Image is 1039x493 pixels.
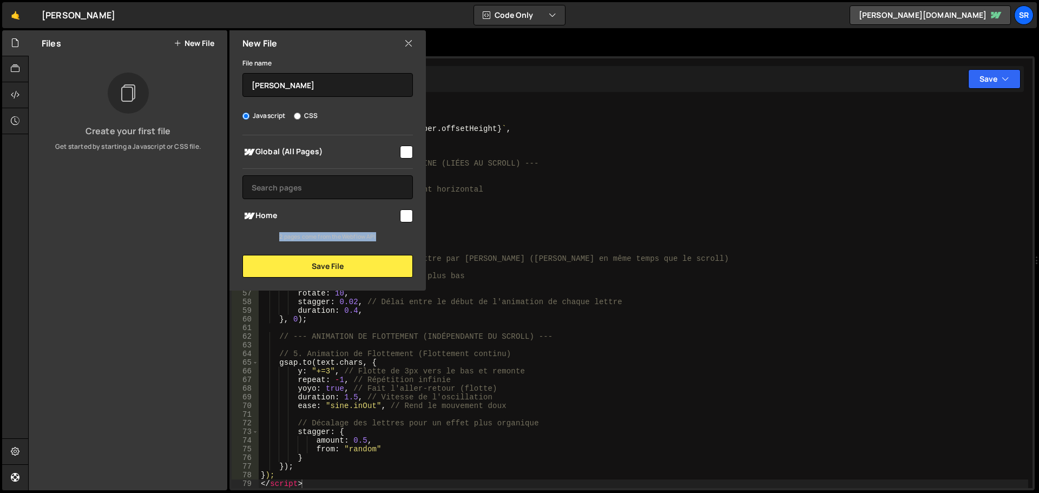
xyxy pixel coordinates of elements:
span: Global (All Pages) [242,146,398,159]
div: 76 [232,453,259,462]
h2: New File [242,37,277,49]
div: 59 [232,306,259,315]
h3: Create your first file [37,127,219,135]
input: CSS [294,113,301,120]
div: 61 [232,324,259,332]
button: Code Only [474,5,565,25]
input: Name [242,73,413,97]
button: New File [174,39,214,48]
div: 70 [232,402,259,410]
label: CSS [294,110,318,121]
div: 66 [232,367,259,376]
button: Save [968,69,1021,89]
div: 73 [232,428,259,436]
label: Javascript [242,110,286,121]
div: 78 [232,471,259,479]
div: 74 [232,436,259,445]
div: 68 [232,384,259,393]
div: 57 [232,289,259,298]
div: 79 [232,479,259,488]
a: 🤙 [2,2,29,28]
small: 2 pages come from the Webflow API [279,233,376,240]
input: Search pages [242,175,413,199]
label: File name [242,58,272,69]
div: [PERSON_NAME] [42,9,115,22]
div: 72 [232,419,259,428]
h2: Files [42,37,61,49]
a: [PERSON_NAME][DOMAIN_NAME] [850,5,1011,25]
div: 64 [232,350,259,358]
div: 67 [232,376,259,384]
div: 65 [232,358,259,367]
div: 62 [232,332,259,341]
span: Home [242,209,398,222]
p: Get started by starting a Javascript or CSS file. [37,142,219,152]
div: 58 [232,298,259,306]
input: Javascript [242,113,249,120]
div: 60 [232,315,259,324]
div: 71 [232,410,259,419]
div: 77 [232,462,259,471]
div: 63 [232,341,259,350]
div: 69 [232,393,259,402]
div: 75 [232,445,259,453]
button: Save File [242,255,413,278]
a: SR [1014,5,1034,25]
